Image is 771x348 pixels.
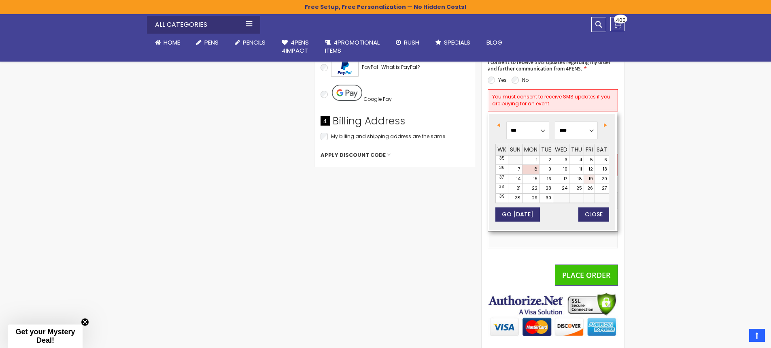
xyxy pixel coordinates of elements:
td: 37 [495,174,508,184]
a: 12 [584,165,595,174]
a: 14 [508,175,522,184]
button: Go [DATE] [495,207,540,222]
a: 8 [522,165,539,174]
span: Specials [444,38,470,47]
a: Top [749,329,765,342]
span: Friday [586,145,593,154]
span: PayPal [362,64,378,70]
img: Acceptance Mark [331,59,359,77]
a: 20 [595,175,609,184]
a: Pens [188,34,227,51]
div: All Categories [147,16,260,34]
a: 5 [584,156,595,165]
a: 24 [553,184,569,193]
a: 30 [539,194,553,203]
a: 4Pens4impact [274,34,317,60]
span: Apply Discount Code [321,152,386,159]
a: 29 [522,194,539,203]
a: 10 [553,165,569,174]
a: 1 [522,156,539,165]
a: 3 [553,156,569,165]
label: No [522,77,529,83]
span: Google Pay [363,96,392,102]
a: 21 [508,184,522,193]
a: 7 [508,165,522,174]
span: Sunday [510,145,520,154]
a: 27 [595,184,609,193]
a: Home [147,34,188,51]
a: 22 [522,184,539,193]
a: 4PROMOTIONALITEMS [317,34,388,60]
td: 35 [495,155,508,165]
a: 23 [539,184,553,193]
a: 15 [522,175,539,184]
a: 6 [595,156,609,165]
span: Monday [524,145,537,154]
span: My billing and shipping address are the same [331,133,445,140]
a: Specials [427,34,478,51]
a: Blog [478,34,510,51]
span: Thursday [571,145,582,154]
a: 400 [610,17,624,31]
td: 39 [495,193,508,203]
td: 36 [495,165,508,175]
a: 18 [569,175,584,184]
span: Previous [497,123,500,127]
a: 4 [569,156,584,165]
a: Next [599,121,608,130]
img: Pay with Google Pay [332,85,362,101]
span: Place Order [562,270,611,280]
a: Rush [388,34,427,51]
label: Yes [498,77,507,83]
span: Pens [204,38,219,47]
span: 4PROMOTIONAL ITEMS [325,38,380,55]
span: 400 [616,16,626,24]
a: 11 [569,165,584,174]
span: 4Pens 4impact [282,38,309,55]
a: What is PayPal? [381,62,420,72]
a: 28 [508,194,522,203]
a: 16 [539,175,553,184]
span: Pencils [243,38,265,47]
a: 13 [595,165,609,174]
span: What is PayPal? [381,64,420,70]
th: WK [495,144,508,155]
td: 38 [495,184,508,194]
select: Select month [506,122,549,139]
div: Get your Mystery Deal!Close teaser [8,325,83,348]
a: 26 [584,184,595,193]
a: Pencils [227,34,274,51]
a: 25 [569,184,584,193]
span: I consent to receive SMS updates regarding my order and further communication from 4PENS. [488,59,611,72]
a: 9 [539,165,553,174]
span: Rush [404,38,419,47]
a: 2 [539,156,553,165]
select: Select year [555,122,598,139]
span: Tuesday [541,145,551,154]
span: Next [604,123,607,127]
a: Previous [496,121,505,130]
a: 19 [584,175,595,184]
a: 17 [553,175,569,184]
span: Home [164,38,180,47]
button: Close teaser [81,318,89,326]
button: Place Order [555,265,618,286]
span: Get your Mystery Deal! [15,328,75,344]
div: You must consent to receive SMS updates if you are buying for an event. [488,89,618,111]
div: Billing Address [321,114,469,132]
span: Saturday [597,145,607,154]
span: Blog [486,38,502,47]
button: Close [578,207,609,222]
span: Wednesday [555,145,567,154]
